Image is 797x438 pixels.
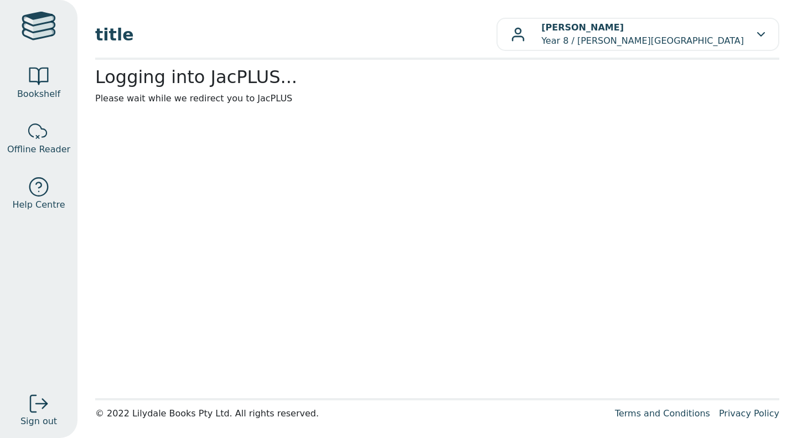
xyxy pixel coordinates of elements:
span: Sign out [20,415,57,428]
p: Please wait while we redirect you to JacPLUS [95,92,779,105]
span: Help Centre [12,198,65,212]
span: title [95,22,496,47]
button: [PERSON_NAME]Year 8 / [PERSON_NAME][GEOGRAPHIC_DATA] [496,18,779,51]
a: Privacy Policy [719,408,779,419]
h2: Logging into JacPLUS... [95,66,779,87]
span: Offline Reader [7,143,70,156]
span: Bookshelf [17,87,60,101]
b: [PERSON_NAME] [541,22,624,33]
p: Year 8 / [PERSON_NAME][GEOGRAPHIC_DATA] [541,21,744,48]
div: © 2022 Lilydale Books Pty Ltd. All rights reserved. [95,407,606,420]
a: Terms and Conditions [615,408,710,419]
